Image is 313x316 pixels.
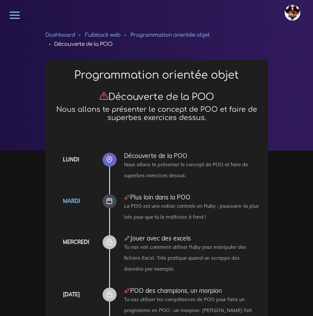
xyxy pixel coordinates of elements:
[55,69,259,82] h2: Programmation orientée objet
[124,235,259,241] div: Jouer avec des excels
[55,106,259,122] h5: Nous allons te présenter le concept de POO et faire de superbes exercices dessus.
[124,244,246,272] small: Tu vas voir comment utiliser Ruby pour manipuler des fichiers Excel. Très pratique quand on scrap...
[63,155,79,165] div: Lundi
[285,5,300,21] img: avatar
[131,32,210,38] a: Programmation orientée objet
[124,203,259,220] small: La POO est une notion centrale en Ruby : poussons-la plus loin pour que tu la maîtrises à fond !
[124,161,248,179] small: Nous allons te présenter le concept de POO et faire de superbes exercices dessus.
[124,194,259,200] div: Plus loin dans la POO
[45,32,75,38] a: Dashboard
[45,40,113,49] li: Découverte de la POO
[63,290,80,299] div: [DATE]
[63,198,80,204] a: Mardi
[85,32,120,38] a: Fullstack web
[55,91,259,103] h3: Découverte de la POO
[124,288,259,294] div: POO des champions, un morpion
[124,153,259,159] div: Découverte de la POO
[63,237,89,247] div: Mercredi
